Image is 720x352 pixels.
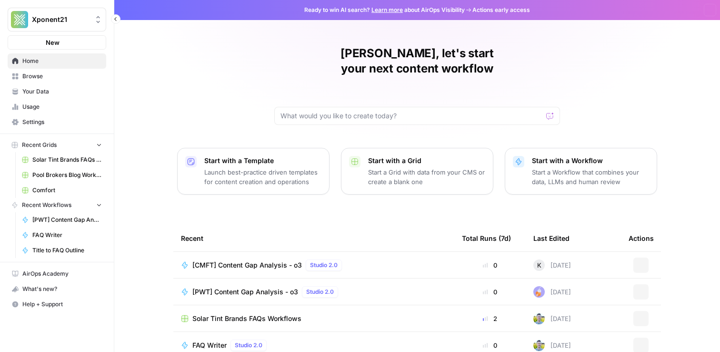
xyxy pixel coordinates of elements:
[18,167,106,183] a: Pool Brokers Blog Workflow
[22,87,102,96] span: Your Data
[533,340,545,351] img: 7o9iy2kmmc4gt2vlcbjqaas6vz7k
[368,167,485,186] p: Start a Grid with data from your CMS or create a blank one
[533,225,570,251] div: Last Edited
[310,261,338,269] span: Studio 2.0
[46,38,60,47] span: New
[8,282,106,296] div: What's new?
[192,287,298,297] span: [PWT] Content Gap Analysis - o3
[8,138,106,152] button: Recent Grids
[274,46,560,76] h1: [PERSON_NAME], let's start your next content workflow
[8,84,106,99] a: Your Data
[629,225,654,251] div: Actions
[192,314,301,323] span: Solar Tint Brands FAQs Workflows
[177,148,330,195] button: Start with a TemplateLaunch best-practice driven templates for content creation and operations
[32,231,102,239] span: FAQ Writer
[18,152,106,167] a: Solar Tint Brands FAQs Workflows
[22,141,57,149] span: Recent Grids
[32,171,102,179] span: Pool Brokers Blog Workflow
[8,35,106,50] button: New
[32,186,102,195] span: Comfort
[533,286,571,298] div: [DATE]
[8,8,106,31] button: Workspace: Xponent21
[8,69,106,84] a: Browse
[22,300,102,309] span: Help + Support
[181,225,447,251] div: Recent
[505,148,657,195] button: Start with a WorkflowStart a Workflow that combines your data, LLMs and human review
[533,286,545,298] img: ly0f5newh3rn50akdwmtp9dssym0
[32,155,102,164] span: Solar Tint Brands FAQs Workflows
[204,167,321,186] p: Launch best-practice driven templates for content creation and operations
[18,183,106,198] a: Comfort
[181,314,447,323] a: Solar Tint Brands FAQs Workflows
[235,341,262,350] span: Studio 2.0
[533,313,571,324] div: [DATE]
[22,103,102,111] span: Usage
[18,212,106,228] a: [PWT] Content Gap Analysis - o3
[532,156,649,166] p: Start with a Workflow
[18,243,106,258] a: Title to FAQ Outline
[32,216,102,224] span: [PWT] Content Gap Analysis - o3
[22,118,102,126] span: Settings
[533,313,545,324] img: 7o9iy2kmmc4gt2vlcbjqaas6vz7k
[181,340,447,351] a: FAQ WriterStudio 2.0
[8,114,106,130] a: Settings
[22,72,102,81] span: Browse
[533,259,571,271] div: [DATE]
[8,281,106,297] button: What's new?
[192,260,302,270] span: [CMFT] Content Gap Analysis - o3
[22,201,71,209] span: Recent Workflows
[11,11,28,28] img: Xponent21 Logo
[532,167,649,186] p: Start a Workflow that combines your data, LLMs and human review
[8,99,106,114] a: Usage
[22,269,102,278] span: AirOps Academy
[18,228,106,243] a: FAQ Writer
[280,111,542,121] input: What would you like to create today?
[462,260,518,270] div: 0
[462,314,518,323] div: 2
[204,156,321,166] p: Start with a Template
[537,260,541,270] span: K
[32,15,90,24] span: Xponent21
[22,57,102,65] span: Home
[192,341,227,350] span: FAQ Writer
[181,259,447,271] a: [CMFT] Content Gap Analysis - o3Studio 2.0
[371,6,403,13] a: Learn more
[8,297,106,312] button: Help + Support
[32,246,102,255] span: Title to FAQ Outline
[8,198,106,212] button: Recent Workflows
[462,287,518,297] div: 0
[304,6,465,14] span: Ready to win AI search? about AirOps Visibility
[181,286,447,298] a: [PWT] Content Gap Analysis - o3Studio 2.0
[462,341,518,350] div: 0
[368,156,485,166] p: Start with a Grid
[306,288,334,296] span: Studio 2.0
[8,53,106,69] a: Home
[341,148,493,195] button: Start with a GridStart a Grid with data from your CMS or create a blank one
[472,6,530,14] span: Actions early access
[462,225,511,251] div: Total Runs (7d)
[8,266,106,281] a: AirOps Academy
[533,340,571,351] div: [DATE]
